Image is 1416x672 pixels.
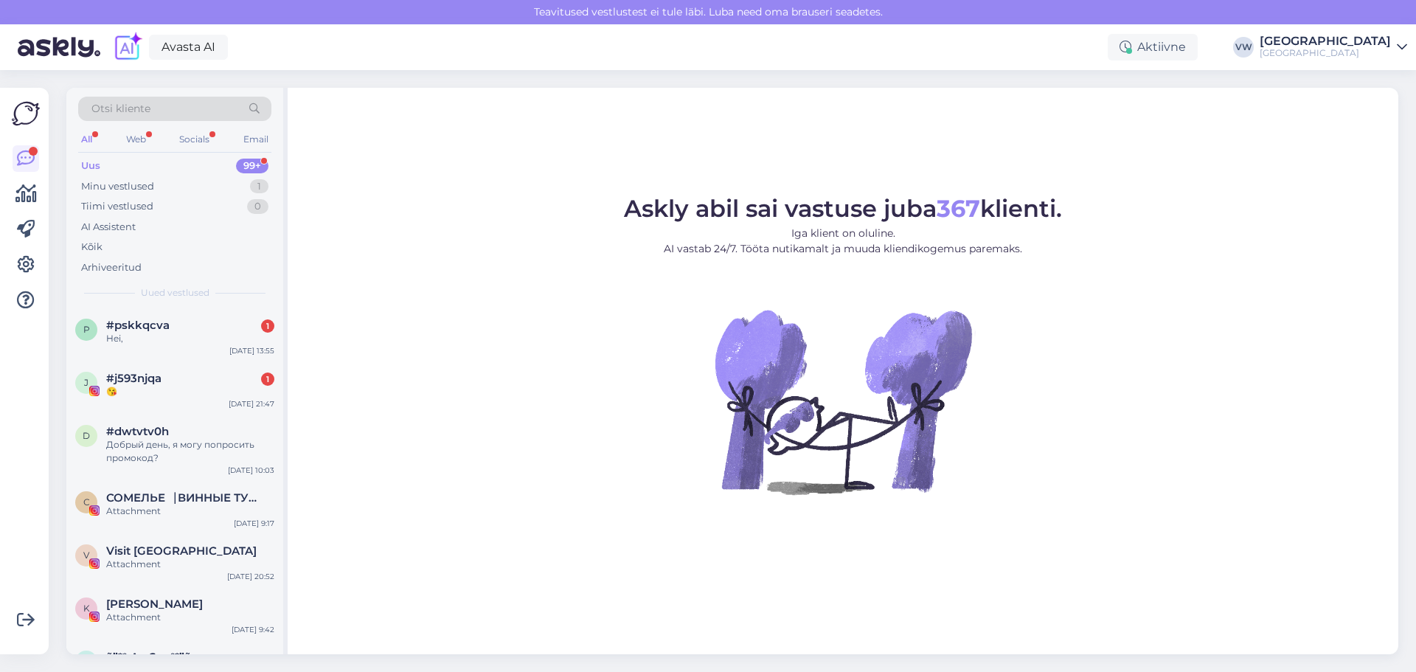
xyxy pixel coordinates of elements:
[250,179,268,194] div: 1
[229,345,274,356] div: [DATE] 13:55
[1233,37,1254,58] div: VW
[232,624,274,635] div: [DATE] 9:42
[228,465,274,476] div: [DATE] 10:03
[234,518,274,529] div: [DATE] 9:17
[141,286,209,299] span: Uued vestlused
[81,220,136,235] div: AI Assistent
[937,194,980,223] b: 367
[84,377,88,388] span: j
[106,332,274,345] div: Hei,
[261,319,274,333] div: 1
[81,260,142,275] div: Arhiveeritud
[261,373,274,386] div: 1
[106,651,191,664] span: ˜”*°•An Ser•°*”˜
[106,438,274,465] div: Добрый день, я могу попросить промокод?
[624,226,1062,257] p: Iga klient on oluline. AI vastab 24/7. Tööta nutikamalt ja muuda kliendikogemus paremaks.
[106,611,274,624] div: Attachment
[106,319,170,332] span: #pskkqcva
[1108,34,1198,60] div: Aktiivne
[81,159,100,173] div: Uus
[12,100,40,128] img: Askly Logo
[83,603,90,614] span: K
[240,130,271,149] div: Email
[106,385,274,398] div: 😘
[1260,35,1391,47] div: [GEOGRAPHIC_DATA]
[176,130,212,149] div: Socials
[229,398,274,409] div: [DATE] 21:47
[106,597,203,611] span: Katri Kägo
[112,32,143,63] img: explore-ai
[106,491,260,505] span: СОМЕЛЬЕ⎹ ВИННЫЕ ТУРЫ | ДЕГУСТАЦИИ В ТАЛЛИННЕ
[81,179,154,194] div: Minu vestlused
[710,269,976,534] img: No Chat active
[106,558,274,571] div: Attachment
[624,194,1062,223] span: Askly abil sai vastuse juba klienti.
[247,199,268,214] div: 0
[106,425,169,438] span: #dwtvtv0h
[236,159,268,173] div: 99+
[123,130,149,149] div: Web
[149,35,228,60] a: Avasta AI
[81,240,103,254] div: Kõik
[1260,35,1407,59] a: [GEOGRAPHIC_DATA][GEOGRAPHIC_DATA]
[91,101,150,117] span: Otsi kliente
[106,372,162,385] span: #j593njqa
[78,130,95,149] div: All
[83,496,90,508] span: С
[227,571,274,582] div: [DATE] 20:52
[83,324,90,335] span: p
[106,544,257,558] span: Visit Pärnu
[1260,47,1391,59] div: [GEOGRAPHIC_DATA]
[83,550,89,561] span: V
[106,505,274,518] div: Attachment
[81,199,153,214] div: Tiimi vestlused
[83,430,90,441] span: d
